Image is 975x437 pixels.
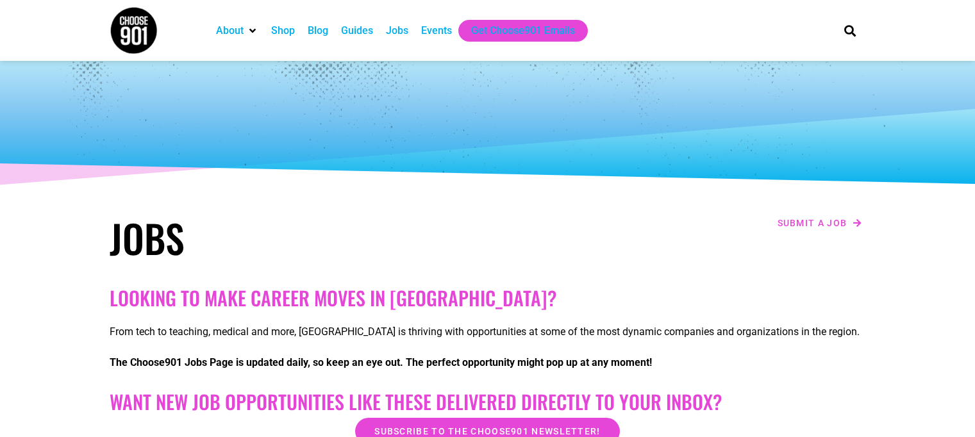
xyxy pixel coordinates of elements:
[216,23,244,38] a: About
[110,324,866,340] p: From tech to teaching, medical and more, [GEOGRAPHIC_DATA] is thriving with opportunities at some...
[386,23,408,38] a: Jobs
[471,23,575,38] a: Get Choose901 Emails
[210,20,822,42] nav: Main nav
[271,23,295,38] a: Shop
[774,215,866,231] a: Submit a job
[308,23,328,38] a: Blog
[421,23,452,38] a: Events
[210,20,265,42] div: About
[374,427,600,436] span: Subscribe to the Choose901 newsletter!
[110,215,481,261] h1: Jobs
[839,20,860,41] div: Search
[778,218,847,227] span: Submit a job
[110,356,652,368] strong: The Choose901 Jobs Page is updated daily, so keep an eye out. The perfect opportunity might pop u...
[341,23,373,38] a: Guides
[110,286,866,309] h2: Looking to make career moves in [GEOGRAPHIC_DATA]?
[110,390,866,413] h2: Want New Job Opportunities like these Delivered Directly to your Inbox?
